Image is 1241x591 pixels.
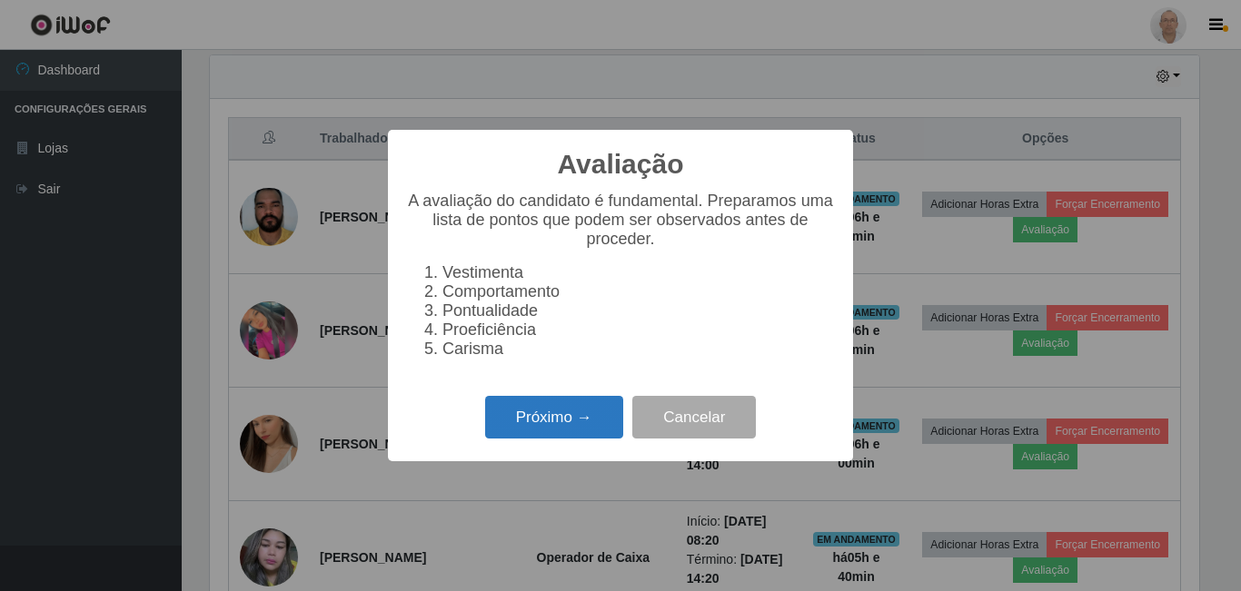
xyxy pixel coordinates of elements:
li: Proeficiência [442,320,835,340]
p: A avaliação do candidato é fundamental. Preparamos uma lista de pontos que podem ser observados a... [406,192,835,249]
li: Comportamento [442,282,835,301]
li: Vestimenta [442,263,835,282]
button: Cancelar [632,396,756,438]
button: Próximo → [485,396,623,438]
h2: Avaliação [558,148,684,181]
li: Carisma [442,340,835,359]
li: Pontualidade [442,301,835,320]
